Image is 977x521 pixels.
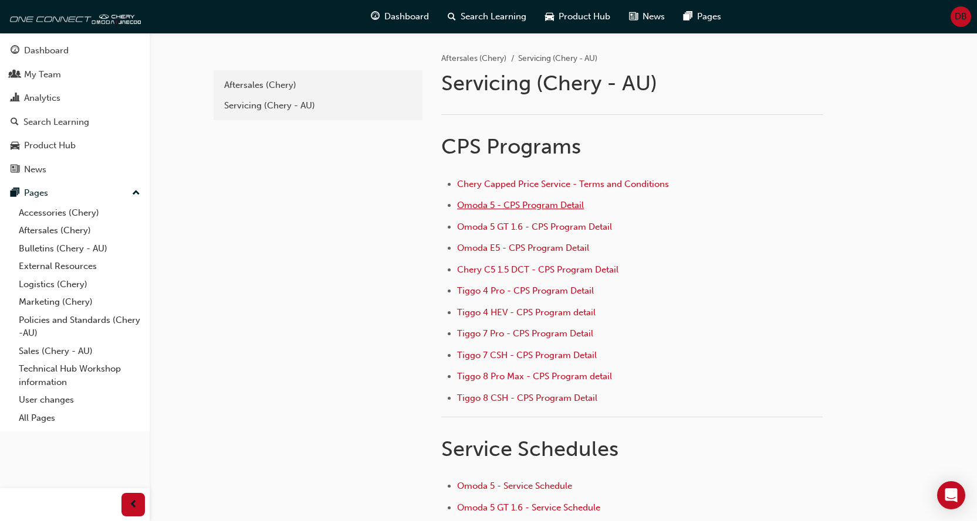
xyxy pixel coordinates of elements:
button: Pages [5,182,145,204]
a: Omoda 5 GT 1.6 - CPS Program Detail [457,222,612,232]
li: Servicing (Chery - AU) [518,52,597,66]
a: Tiggo 7 CSH - CPS Program Detail [457,350,597,360]
a: Analytics [5,87,145,109]
span: News [643,10,665,23]
a: car-iconProduct Hub [536,5,620,29]
a: Chery Capped Price Service - Terms and Conditions [457,179,669,189]
a: Tiggo 4 Pro - CPS Program Detail [457,285,594,296]
span: Product Hub [559,10,610,23]
span: search-icon [11,117,19,128]
a: User changes [14,391,145,409]
span: CPS Programs [441,134,581,159]
a: Accessories (Chery) [14,204,145,222]
span: pages-icon [684,9,692,24]
span: Service Schedules [441,436,618,461]
div: Servicing (Chery - AU) [224,99,412,113]
a: Marketing (Chery) [14,293,145,311]
a: Tiggo 7 Pro - CPS Program Detail [457,328,593,339]
div: Pages [24,186,48,200]
a: Omoda E5 - CPS Program Detail [457,243,589,253]
a: External Resources [14,257,145,275]
button: DashboardMy TeamAnalyticsSearch LearningProduct HubNews [5,38,145,182]
a: Dashboard [5,40,145,62]
div: Aftersales (Chery) [224,79,412,92]
a: Product Hub [5,135,145,156]
a: Technical Hub Workshop information [14,360,145,391]
img: oneconnect [6,5,141,28]
a: Omoda 5 - CPS Program Detail [457,200,584,210]
span: prev-icon [129,498,138,512]
span: Dashboard [384,10,429,23]
span: news-icon [629,9,638,24]
a: Policies and Standards (Chery -AU) [14,311,145,342]
span: search-icon [448,9,456,24]
div: Analytics [24,91,60,105]
a: Tiggo 8 CSH - CPS Program Detail [457,393,597,403]
a: guage-iconDashboard [361,5,438,29]
span: guage-icon [11,46,19,56]
a: Sales (Chery - AU) [14,342,145,360]
span: Pages [697,10,721,23]
a: Tiggo 4 HEV - CPS Program detail [457,307,596,318]
a: My Team [5,64,145,86]
div: My Team [24,68,61,81]
button: DB [951,6,971,27]
a: Servicing (Chery - AU) [218,96,418,116]
div: News [24,163,46,176]
div: Open Intercom Messenger [937,481,965,509]
a: pages-iconPages [674,5,731,29]
a: news-iconNews [620,5,674,29]
a: Search Learning [5,111,145,133]
a: Omoda 5 GT 1.6 - Service Schedule [457,502,600,513]
div: Search Learning [23,115,89,129]
a: Bulletins (Chery - AU) [14,240,145,258]
span: car-icon [11,141,19,151]
a: Aftersales (Chery) [218,75,418,96]
span: up-icon [132,186,140,201]
span: pages-icon [11,188,19,199]
span: news-icon [11,165,19,175]
a: search-iconSearch Learning [438,5,536,29]
a: Chery C5 1.5 DCT - CPS Program Detail [457,264,618,275]
div: Dashboard [24,44,69,57]
a: Logistics (Chery) [14,275,145,294]
a: Tiggo 8 Pro Max - CPS Program detail [457,371,612,382]
div: Product Hub [24,139,76,152]
a: Aftersales (Chery) [14,222,145,240]
span: Search Learning [461,10,526,23]
h1: Servicing (Chery - AU) [441,70,826,96]
span: car-icon [545,9,554,24]
span: chart-icon [11,93,19,104]
span: guage-icon [371,9,380,24]
span: people-icon [11,70,19,80]
a: All Pages [14,409,145,427]
a: News [5,159,145,181]
a: Aftersales (Chery) [441,53,506,63]
span: DB [955,10,967,23]
a: Omoda 5 - Service Schedule [457,481,572,491]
